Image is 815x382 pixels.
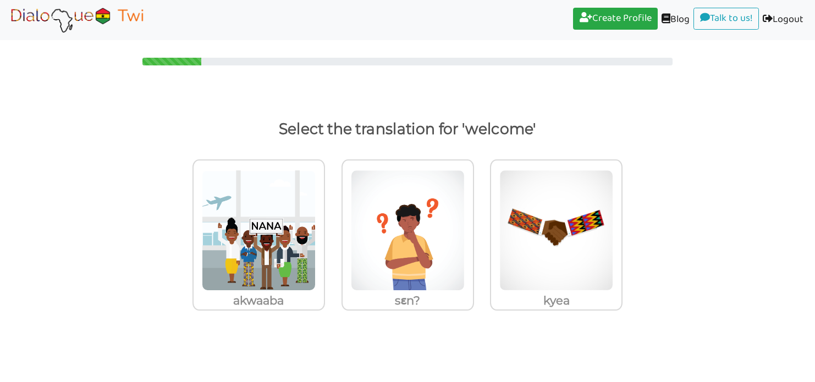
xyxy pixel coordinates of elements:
[20,116,795,142] p: Select the translation for 'welcome'
[499,170,613,291] img: greetings.jpg
[658,8,693,32] a: Blog
[573,8,658,30] a: Create Profile
[759,8,807,32] a: Logout
[343,291,473,311] p: sɛn?
[491,291,621,311] p: kyea
[194,291,324,311] p: akwaaba
[8,6,146,34] img: Select Course Page
[351,170,465,291] img: how.png
[202,170,316,291] img: akwaaba-named-common3.png
[693,8,759,30] a: Talk to us!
